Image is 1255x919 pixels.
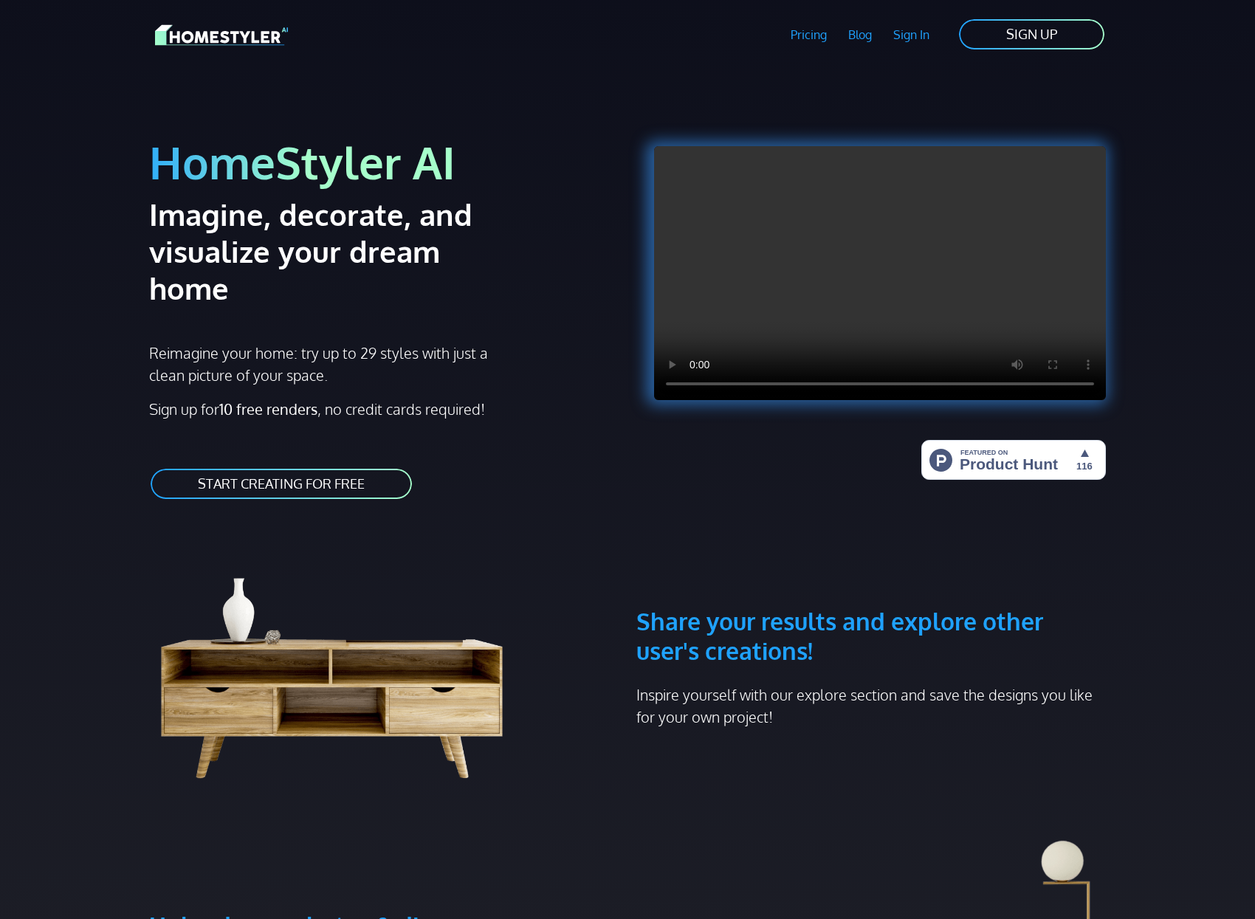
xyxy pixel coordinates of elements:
h2: Imagine, decorate, and visualize your dream home [149,196,525,306]
p: Reimagine your home: try up to 29 styles with just a clean picture of your space. [149,342,501,386]
strong: 10 free renders [219,399,317,419]
img: HomeStyler AI logo [155,22,288,48]
p: Sign up for , no credit cards required! [149,398,619,420]
h1: HomeStyler AI [149,134,619,190]
h3: Share your results and explore other user's creations! [636,536,1106,666]
a: Sign In [882,18,940,52]
img: HomeStyler AI - Interior Design Made Easy: One Click to Your Dream Home | Product Hunt [921,440,1106,480]
a: SIGN UP [957,18,1106,51]
a: START CREATING FOR FREE [149,467,413,500]
p: Inspire yourself with our explore section and save the designs you like for your own project! [636,684,1106,728]
img: living room cabinet [149,536,537,787]
a: Blog [837,18,882,52]
a: Pricing [780,18,838,52]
